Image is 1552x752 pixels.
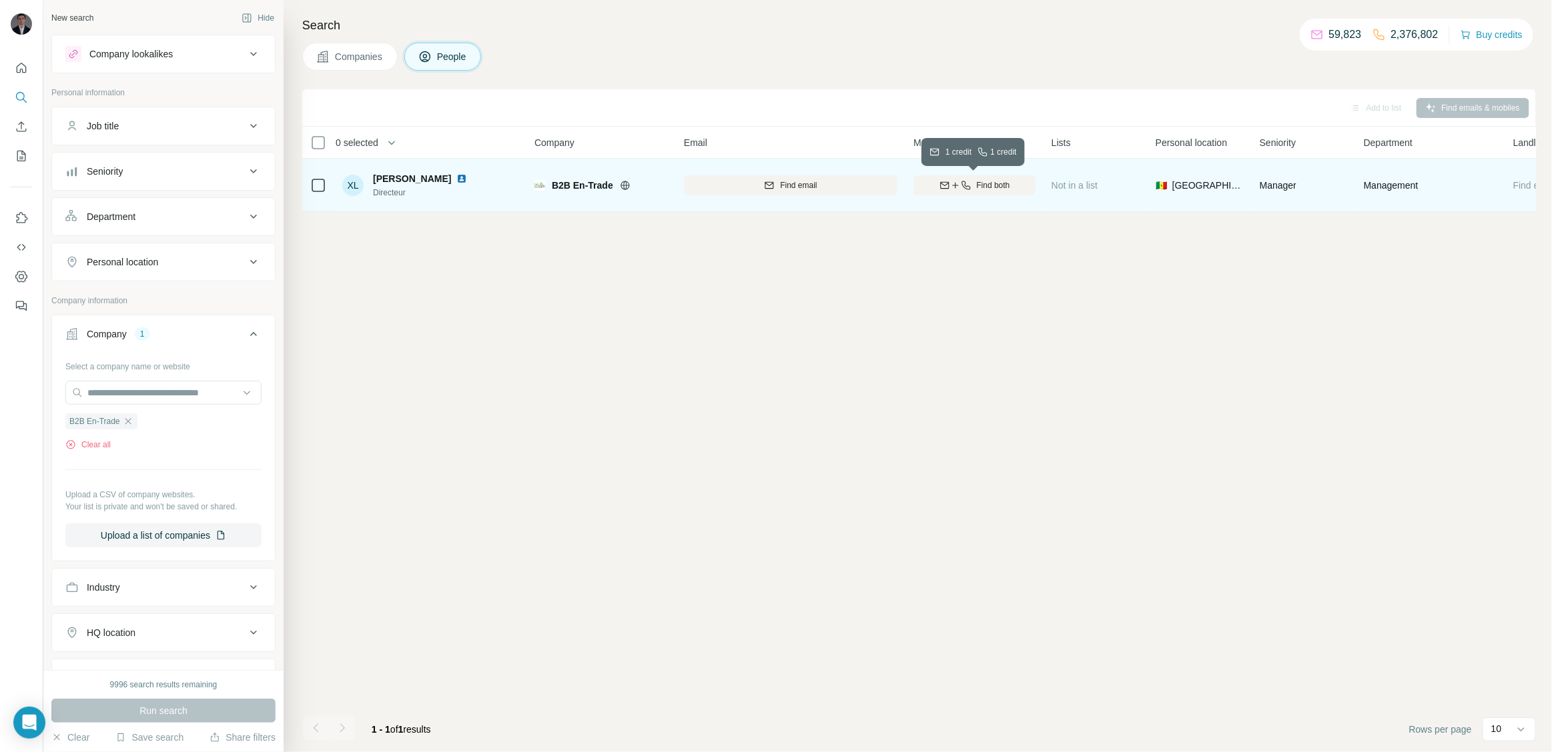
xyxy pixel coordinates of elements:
[336,136,378,149] span: 0 selected
[372,724,390,735] span: 1 - 1
[1513,136,1549,149] span: Landline
[52,617,275,649] button: HQ location
[87,581,120,594] div: Industry
[11,56,32,80] button: Quick start
[372,724,431,735] span: results
[13,707,45,739] div: Open Intercom Messenger
[11,115,32,139] button: Enrich CSV
[110,679,218,691] div: 9996 search results remaining
[87,327,127,341] div: Company
[52,246,275,278] button: Personal location
[342,175,364,196] div: XL
[51,295,276,307] p: Company information
[115,731,183,744] button: Save search
[11,265,32,289] button: Dashboard
[437,50,468,63] span: People
[11,294,32,318] button: Feedback
[89,47,173,61] div: Company lookalikes
[684,175,897,195] button: Find email
[1364,136,1413,149] span: Department
[11,13,32,35] img: Avatar
[780,179,817,191] span: Find email
[1156,136,1227,149] span: Personal location
[373,187,472,199] span: Directeur
[1461,25,1523,44] button: Buy credits
[913,136,941,149] span: Mobile
[87,210,135,223] div: Department
[913,175,1036,195] button: Find both
[1364,179,1419,192] span: Management
[52,201,275,233] button: Department
[1491,722,1502,735] p: 10
[210,731,276,744] button: Share filters
[398,724,404,735] span: 1
[11,85,32,109] button: Search
[534,136,574,149] span: Company
[51,12,93,24] div: New search
[51,731,89,744] button: Clear
[684,136,707,149] span: Email
[11,235,32,259] button: Use Surfe API
[51,87,276,99] p: Personal information
[65,523,262,547] button: Upload a list of companies
[135,328,150,340] div: 1
[1156,179,1167,192] span: 🇸🇳
[52,662,275,694] button: Annual revenue ($)
[87,255,158,269] div: Personal location
[52,110,275,142] button: Job title
[52,571,275,603] button: Industry
[87,626,135,639] div: HQ location
[390,724,398,735] span: of
[65,501,262,513] p: Your list is private and won't be saved or shared.
[52,38,275,70] button: Company lookalikes
[373,172,451,185] span: [PERSON_NAME]
[69,415,120,427] span: B2B En-Trade
[1329,27,1362,43] p: 59,823
[534,180,545,191] img: Logo of B2B En-Trade
[1391,27,1439,43] p: 2,376,802
[65,439,111,451] button: Clear all
[1052,180,1098,191] span: Not in a list
[11,206,32,230] button: Use Surfe on LinkedIn
[552,179,613,192] span: B2B En-Trade
[1172,179,1244,192] span: [GEOGRAPHIC_DATA]
[52,318,275,355] button: Company1
[232,8,284,28] button: Hide
[87,165,123,178] div: Seniority
[977,179,1010,191] span: Find both
[65,489,262,501] p: Upload a CSV of company websites.
[65,355,262,373] div: Select a company name or website
[1052,136,1071,149] span: Lists
[456,173,467,184] img: LinkedIn logo
[302,16,1536,35] h4: Search
[11,144,32,168] button: My lists
[1260,180,1296,191] span: Manager
[1260,136,1296,149] span: Seniority
[335,50,384,63] span: Companies
[1409,723,1472,736] span: Rows per page
[52,155,275,187] button: Seniority
[87,119,119,133] div: Job title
